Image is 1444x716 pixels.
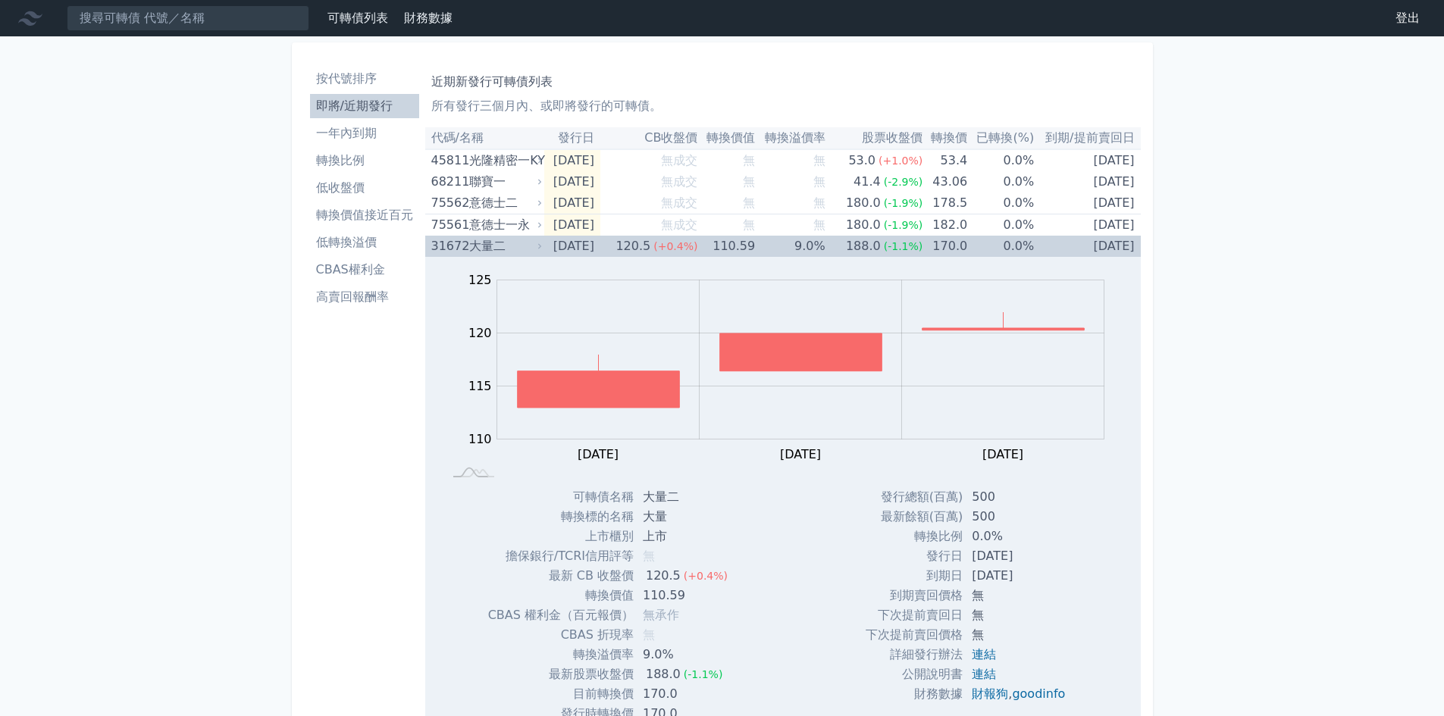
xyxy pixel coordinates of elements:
[310,258,419,282] a: CBAS權利金
[488,487,634,507] td: 可轉債名稱
[972,667,996,681] a: 連結
[963,586,1077,605] td: 無
[866,625,963,645] td: 下次提前賣回價格
[310,176,419,200] a: 低收盤價
[488,566,634,586] td: 最新 CB 收盤價
[866,664,963,684] td: 公開說明書
[310,203,419,227] a: 轉換價值接近百元
[634,684,740,704] td: 170.0
[431,150,466,171] div: 45811
[488,645,634,664] td: 轉換溢價率
[634,586,740,605] td: 110.59
[310,124,419,142] li: 一年內到期
[310,288,419,306] li: 高賣回報酬率
[813,153,825,167] span: 無
[488,546,634,566] td: 擔保銀行/TCRI信用評等
[982,447,1023,461] tspan: [DATE]
[922,171,967,192] td: 43.06
[431,214,466,236] div: 75561
[697,236,755,257] td: 110.59
[310,233,419,252] li: 低轉換溢價
[634,507,740,527] td: 大量
[963,507,1077,527] td: 500
[600,127,698,149] th: CB收盤價
[780,447,821,461] tspan: [DATE]
[967,236,1034,257] td: 0.0%
[843,236,884,257] div: 188.0
[661,174,697,189] span: 無成交
[404,11,453,25] a: 財務數據
[634,527,740,546] td: 上市
[922,149,967,171] td: 53.4
[469,192,539,214] div: 意德士二
[431,97,1135,115] p: 所有發行三個月內、或即將發行的可轉債。
[544,127,600,149] th: 發行日
[843,192,884,214] div: 180.0
[1368,643,1444,716] div: 聊天小工具
[884,197,923,209] span: (-1.9%)
[884,219,923,231] span: (-1.9%)
[310,149,419,173] a: 轉換比例
[963,605,1077,625] td: 無
[866,586,963,605] td: 到期賣回價格
[755,236,825,257] td: 9.0%
[643,627,655,642] span: 無
[972,647,996,661] a: 連結
[544,214,600,236] td: [DATE]
[963,527,1077,546] td: 0.0%
[310,152,419,170] li: 轉換比例
[643,566,684,586] div: 120.5
[310,285,419,309] a: 高賣回報酬率
[967,127,1034,149] th: 已轉換(%)
[310,261,419,279] li: CBAS權利金
[825,127,923,149] th: 股票收盤價
[967,214,1034,236] td: 0.0%
[755,127,825,149] th: 轉換溢價率
[884,176,923,188] span: (-2.9%)
[866,507,963,527] td: 最新餘額(百萬)
[468,432,492,446] tspan: 110
[488,664,634,684] td: 最新股票收盤價
[1034,171,1140,192] td: [DATE]
[967,171,1034,192] td: 0.0%
[310,121,419,145] a: 一年內到期
[431,171,466,192] div: 68211
[866,546,963,566] td: 發行日
[488,507,634,527] td: 轉換標的名稱
[661,217,697,232] span: 無成交
[922,214,967,236] td: 182.0
[866,684,963,704] td: 財務數據
[866,645,963,664] td: 詳細發行辦法
[1034,214,1140,236] td: [DATE]
[643,608,679,622] span: 無承作
[488,527,634,546] td: 上市櫃別
[1034,236,1140,257] td: [DATE]
[634,645,740,664] td: 9.0%
[963,487,1077,507] td: 500
[967,192,1034,214] td: 0.0%
[544,192,600,214] td: [DATE]
[972,686,1008,701] a: 財報狗
[963,566,1077,586] td: [DATE]
[468,379,492,393] tspan: 115
[866,605,963,625] td: 下次提前賣回日
[743,153,755,167] span: 無
[468,326,492,340] tspan: 120
[327,11,388,25] a: 可轉債列表
[488,684,634,704] td: 目前轉換價
[843,214,884,236] div: 180.0
[1034,149,1140,171] td: [DATE]
[469,236,539,257] div: 大量二
[578,447,619,461] tspan: [DATE]
[488,605,634,625] td: CBAS 權利金（百元報價）
[697,127,755,149] th: 轉換價值
[544,171,600,192] td: [DATE]
[1034,192,1140,214] td: [DATE]
[879,155,922,167] span: (+1.0%)
[1383,6,1432,30] a: 登出
[469,150,539,171] div: 光隆精密一KY
[850,171,884,192] div: 41.4
[866,487,963,507] td: 發行總額(百萬)
[743,217,755,232] span: 無
[468,273,492,287] tspan: 125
